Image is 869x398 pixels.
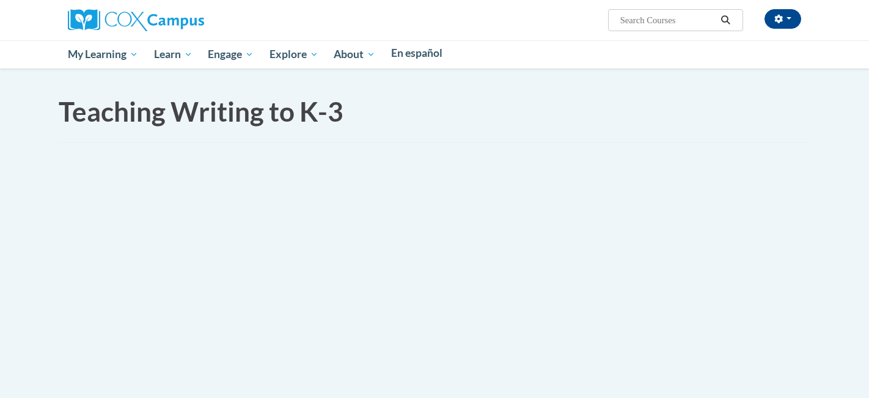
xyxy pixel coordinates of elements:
div: Main menu [50,40,820,68]
a: My Learning [60,40,146,68]
a: Explore [262,40,326,68]
i:  [721,16,732,25]
button: Account Settings [765,9,801,29]
a: Learn [146,40,200,68]
img: Cox Campus [68,9,204,31]
span: Explore [269,47,318,62]
button: Search [717,13,735,28]
span: En español [391,46,442,59]
span: Learn [154,47,193,62]
input: Search Courses [619,13,717,28]
span: My Learning [68,47,138,62]
span: Teaching Writing to K-3 [59,95,343,127]
a: About [326,40,384,68]
a: Engage [200,40,262,68]
span: About [334,47,375,62]
span: Engage [208,47,254,62]
a: Cox Campus [68,14,204,24]
a: En español [383,40,450,66]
